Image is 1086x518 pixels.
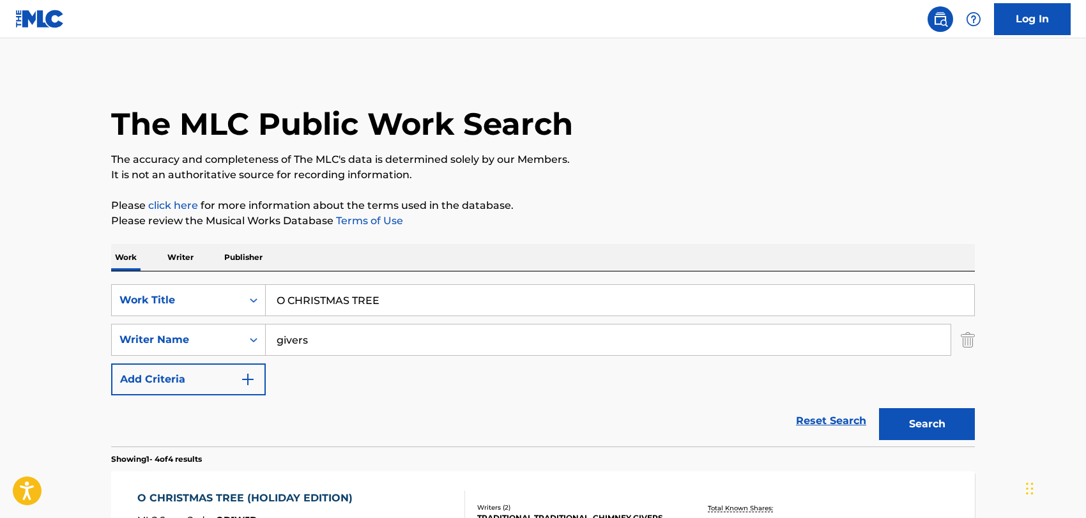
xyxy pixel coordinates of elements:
[111,453,202,465] p: Showing 1 - 4 of 4 results
[790,407,873,435] a: Reset Search
[961,324,975,356] img: Delete Criterion
[220,244,266,271] p: Publisher
[111,105,573,143] h1: The MLC Public Work Search
[137,491,359,506] div: O CHRISTMAS TREE (HOLIDAY EDITION)
[119,332,234,347] div: Writer Name
[111,244,141,271] p: Work
[477,503,670,512] div: Writers ( 2 )
[164,244,197,271] p: Writer
[111,198,975,213] p: Please for more information about the terms used in the database.
[15,10,65,28] img: MLC Logo
[119,293,234,308] div: Work Title
[933,11,948,27] img: search
[240,372,256,387] img: 9d2ae6d4665cec9f34b9.svg
[111,213,975,229] p: Please review the Musical Works Database
[148,199,198,211] a: click here
[879,408,975,440] button: Search
[994,3,1071,35] a: Log In
[111,152,975,167] p: The accuracy and completeness of The MLC's data is determined solely by our Members.
[966,11,981,27] img: help
[928,6,953,32] a: Public Search
[961,6,986,32] div: Help
[111,363,266,395] button: Add Criteria
[1026,469,1034,508] div: Drag
[111,284,975,446] form: Search Form
[333,215,403,227] a: Terms of Use
[111,167,975,183] p: It is not an authoritative source for recording information.
[1022,457,1086,518] iframe: Chat Widget
[708,503,776,513] p: Total Known Shares:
